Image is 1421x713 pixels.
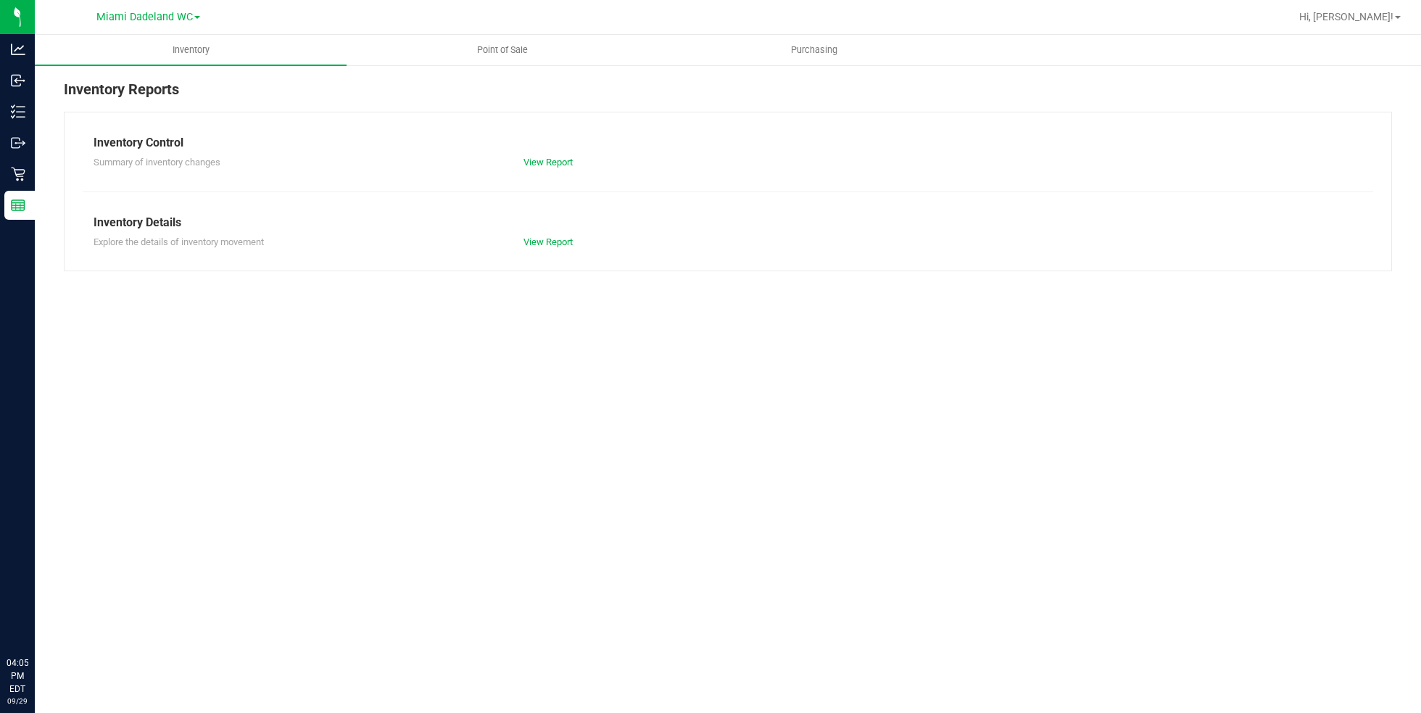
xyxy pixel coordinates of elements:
[11,104,25,119] inline-svg: Inventory
[523,236,573,247] a: View Report
[11,73,25,88] inline-svg: Inbound
[64,78,1392,112] div: Inventory Reports
[11,198,25,213] inline-svg: Reports
[347,35,658,65] a: Point of Sale
[523,157,573,168] a: View Report
[94,157,220,168] span: Summary of inventory changes
[457,44,547,57] span: Point of Sale
[94,236,264,247] span: Explore the details of inventory movement
[7,696,28,706] p: 09/29
[7,656,28,696] p: 04:05 PM EDT
[14,597,58,640] iframe: Resource center
[771,44,857,57] span: Purchasing
[94,134,1362,152] div: Inventory Control
[1299,11,1393,22] span: Hi, [PERSON_NAME]!
[11,136,25,150] inline-svg: Outbound
[96,11,193,23] span: Miami Dadeland WC
[11,42,25,57] inline-svg: Analytics
[658,35,970,65] a: Purchasing
[94,214,1362,231] div: Inventory Details
[153,44,229,57] span: Inventory
[11,167,25,181] inline-svg: Retail
[35,35,347,65] a: Inventory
